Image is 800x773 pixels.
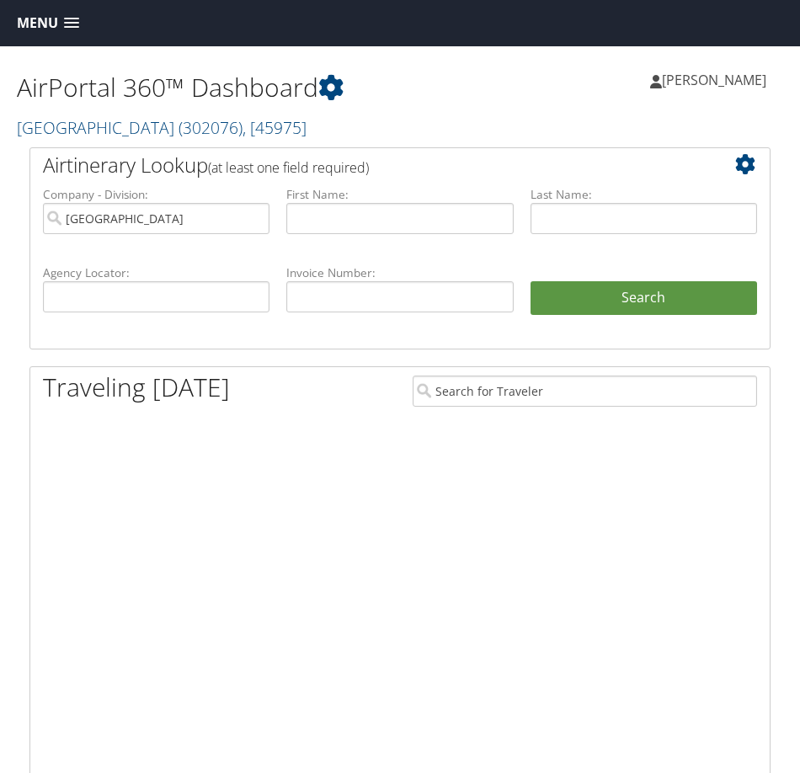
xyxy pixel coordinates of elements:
[43,370,230,405] h1: Traveling [DATE]
[17,116,307,139] a: [GEOGRAPHIC_DATA]
[179,116,243,139] span: ( 302076 )
[43,186,269,203] label: Company - Division:
[662,71,766,89] span: [PERSON_NAME]
[208,158,369,177] span: (at least one field required)
[286,186,513,203] label: First Name:
[286,264,513,281] label: Invoice Number:
[8,9,88,37] a: Menu
[17,70,400,105] h1: AirPortal 360™ Dashboard
[243,116,307,139] span: , [ 45975 ]
[43,151,696,179] h2: Airtinerary Lookup
[531,186,757,203] label: Last Name:
[650,55,783,105] a: [PERSON_NAME]
[531,281,757,315] button: Search
[17,15,58,31] span: Menu
[413,376,757,407] input: Search for Traveler
[43,264,269,281] label: Agency Locator:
